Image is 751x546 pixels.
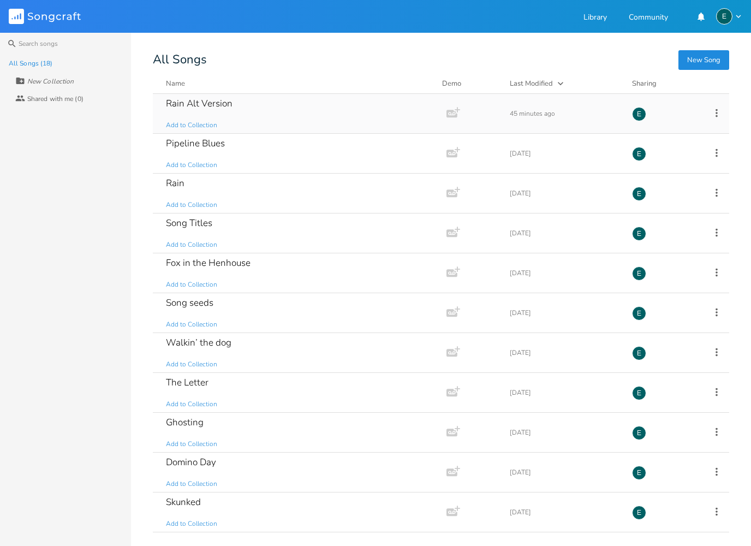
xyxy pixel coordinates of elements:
[166,338,231,347] div: Walkin’ the dog
[510,79,553,88] div: Last Modified
[510,469,619,476] div: [DATE]
[166,139,225,148] div: Pipeline Blues
[166,179,184,188] div: Rain
[510,110,619,117] div: 45 minutes ago
[716,8,732,25] div: easlakson
[510,150,619,157] div: [DATE]
[632,506,646,520] div: easlakson
[632,147,646,161] div: easlakson
[153,55,729,65] div: All Songs
[27,78,74,85] div: New Collection
[510,230,619,236] div: [DATE]
[166,400,217,409] span: Add to Collection
[632,78,698,89] div: Sharing
[442,78,497,89] div: Demo
[166,418,204,427] div: Ghosting
[166,121,217,130] span: Add to Collection
[166,258,251,268] div: Fox in the Henhouse
[9,60,52,67] div: All Songs (18)
[632,227,646,241] div: easlakson
[166,280,217,289] span: Add to Collection
[166,497,201,507] div: Skunked
[632,107,646,121] div: easlakson
[583,14,607,23] a: Library
[632,346,646,360] div: easlakson
[166,161,217,170] span: Add to Collection
[510,310,619,316] div: [DATE]
[166,360,217,369] span: Add to Collection
[632,266,646,281] div: easlakson
[166,218,212,228] div: Song Titles
[510,190,619,197] div: [DATE]
[166,200,217,210] span: Add to Collection
[678,50,729,70] button: New Song
[632,466,646,480] div: easlakson
[166,519,217,529] span: Add to Collection
[510,509,619,515] div: [DATE]
[166,320,217,329] span: Add to Collection
[510,389,619,396] div: [DATE]
[166,99,233,108] div: Rain Alt Version
[510,78,619,89] button: Last Modified
[27,96,84,102] div: Shared with me (0)
[166,479,217,489] span: Add to Collection
[166,298,213,307] div: Song seeds
[166,440,217,449] span: Add to Collection
[166,458,216,467] div: Domino Day
[166,378,208,387] div: The Letter
[716,8,742,25] button: E
[166,78,429,89] button: Name
[629,14,668,23] a: Community
[166,79,185,88] div: Name
[632,426,646,440] div: easlakson
[632,386,646,400] div: easlakson
[166,240,217,250] span: Add to Collection
[632,306,646,321] div: easlakson
[510,429,619,436] div: [DATE]
[510,270,619,276] div: [DATE]
[632,187,646,201] div: easlakson
[510,349,619,356] div: [DATE]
